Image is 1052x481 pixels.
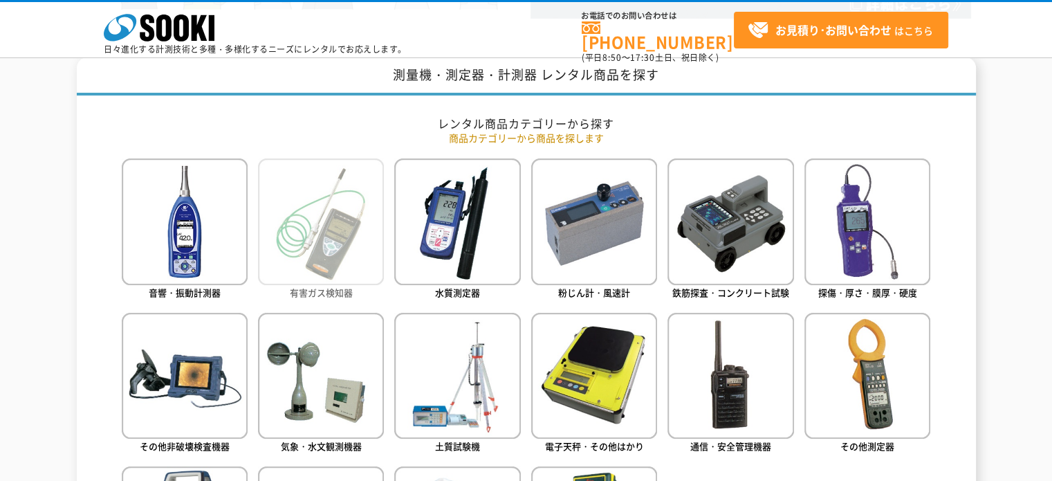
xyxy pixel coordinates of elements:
[531,158,657,284] img: 粉じん計・風速計
[748,20,933,41] span: はこちら
[258,313,384,439] img: 気象・水文観測機器
[531,313,657,456] a: 電子天秤・その他はかり
[667,313,793,439] img: 通信・安全管理機器
[630,51,655,64] span: 17:30
[394,313,520,439] img: 土質試験機
[582,21,734,50] a: [PHONE_NUMBER]
[122,131,931,145] p: 商品カテゴリーから商品を探します
[290,286,353,299] span: 有害ガス検知器
[258,158,384,284] img: 有害ガス検知器
[582,12,734,20] span: お電話でのお問い合わせは
[602,51,622,64] span: 8:50
[435,286,480,299] span: 水質測定器
[394,158,520,284] img: 水質測定器
[258,313,384,456] a: 気象・水文観測機器
[122,158,248,302] a: 音響・振動計測器
[840,439,894,453] span: その他測定器
[77,57,976,96] h1: 測量機・測定器・計測器 レンタル商品を探す
[672,286,789,299] span: 鉄筋探査・コンクリート試験
[804,313,930,439] img: その他測定器
[122,116,931,131] h2: レンタル商品カテゴリーから探す
[775,21,892,38] strong: お見積り･お問い合わせ
[140,439,230,453] span: その他非破壊検査機器
[394,158,520,302] a: 水質測定器
[804,158,930,284] img: 探傷・厚さ・膜厚・硬度
[122,313,248,439] img: その他非破壊検査機器
[734,12,948,48] a: お見積り･お問い合わせはこちら
[394,313,520,456] a: 土質試験機
[281,439,362,453] span: 気象・水文観測機器
[804,158,930,302] a: 探傷・厚さ・膜厚・硬度
[667,313,793,456] a: 通信・安全管理機器
[558,286,630,299] span: 粉じん計・風速計
[258,158,384,302] a: 有害ガス検知器
[667,158,793,284] img: 鉄筋探査・コンクリート試験
[667,158,793,302] a: 鉄筋探査・コンクリート試験
[122,313,248,456] a: その他非破壊検査機器
[149,286,221,299] span: 音響・振動計測器
[531,158,657,302] a: 粉じん計・風速計
[531,313,657,439] img: 電子天秤・その他はかり
[582,51,719,64] span: (平日 ～ 土日、祝日除く)
[122,158,248,284] img: 音響・振動計測器
[104,45,407,53] p: 日々進化する計測技術と多種・多様化するニーズにレンタルでお応えします。
[545,439,644,453] span: 電子天秤・その他はかり
[690,439,771,453] span: 通信・安全管理機器
[818,286,917,299] span: 探傷・厚さ・膜厚・硬度
[435,439,480,453] span: 土質試験機
[804,313,930,456] a: その他測定器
